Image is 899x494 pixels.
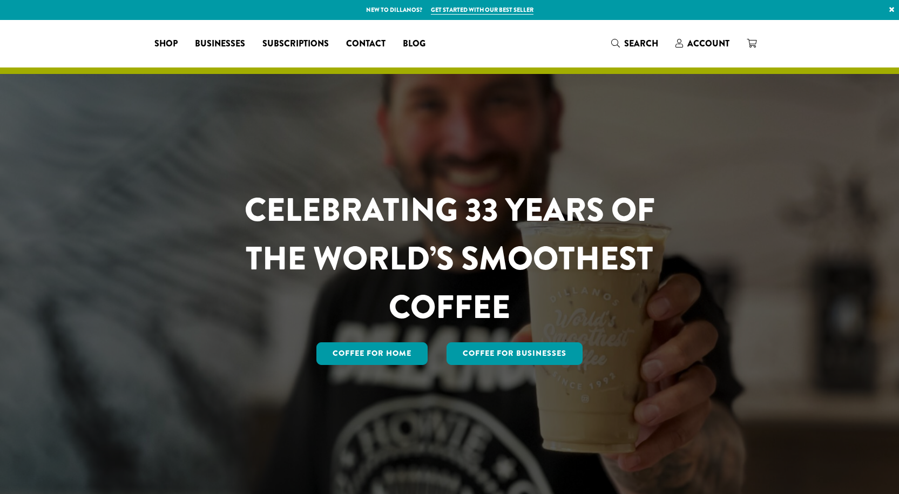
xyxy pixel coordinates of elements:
[403,37,425,51] span: Blog
[213,186,687,331] h1: CELEBRATING 33 YEARS OF THE WORLD’S SMOOTHEST COFFEE
[687,37,729,50] span: Account
[346,37,386,51] span: Contact
[262,37,329,51] span: Subscriptions
[603,35,667,52] a: Search
[195,37,245,51] span: Businesses
[316,342,428,365] a: Coffee for Home
[154,37,178,51] span: Shop
[146,35,186,52] a: Shop
[431,5,533,15] a: Get started with our best seller
[624,37,658,50] span: Search
[447,342,583,365] a: Coffee For Businesses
